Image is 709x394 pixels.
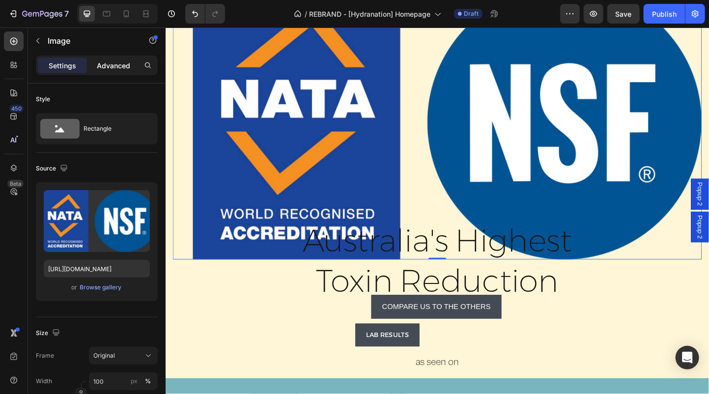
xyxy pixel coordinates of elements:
label: Frame [36,351,54,360]
button: Save [607,4,640,24]
span: Save [616,10,632,18]
span: Original [93,351,115,360]
p: COMPARE US TO THE OTHERS [235,296,353,310]
iframe: Design area [166,28,709,394]
div: Undo/Redo [185,4,225,24]
span: Toxin Reduction [164,254,426,295]
span: REBRAND - [Hydranation] Homepage [309,9,430,19]
input: px% [89,372,158,390]
div: % [145,377,151,386]
span: / [305,9,307,19]
button: % [128,375,140,387]
div: Source [36,162,70,175]
p: Advanced [97,60,130,71]
span: Popup 2 [575,204,585,229]
span: Draft [464,9,479,18]
div: Rectangle [84,117,143,140]
div: Beta [7,180,24,188]
div: px [131,377,138,386]
span: or [72,281,78,293]
button: px [142,375,154,387]
input: https://example.com/image.jpg [44,260,150,278]
span: Australia's Highest [149,210,441,252]
div: Open Intercom Messenger [676,346,699,369]
span: as seen on [271,356,318,369]
p: 7 [64,8,69,20]
p: Image [48,35,131,47]
button: 7 [4,4,73,24]
a: COMPARE US TO THE OTHERS [223,290,365,316]
p: Settings [49,60,76,71]
button: Browse gallery [80,282,122,292]
span: Popup 2 [575,168,585,194]
img: preview-image [44,190,150,252]
label: Width [36,377,52,386]
button: Publish [644,4,685,24]
div: 450 [9,105,24,113]
button: Original [89,347,158,365]
a: LAB RESULTS [206,321,276,346]
div: Style [36,95,50,104]
div: Size [36,327,62,340]
span: LAB RESULTS [218,329,264,338]
div: Publish [652,9,677,19]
